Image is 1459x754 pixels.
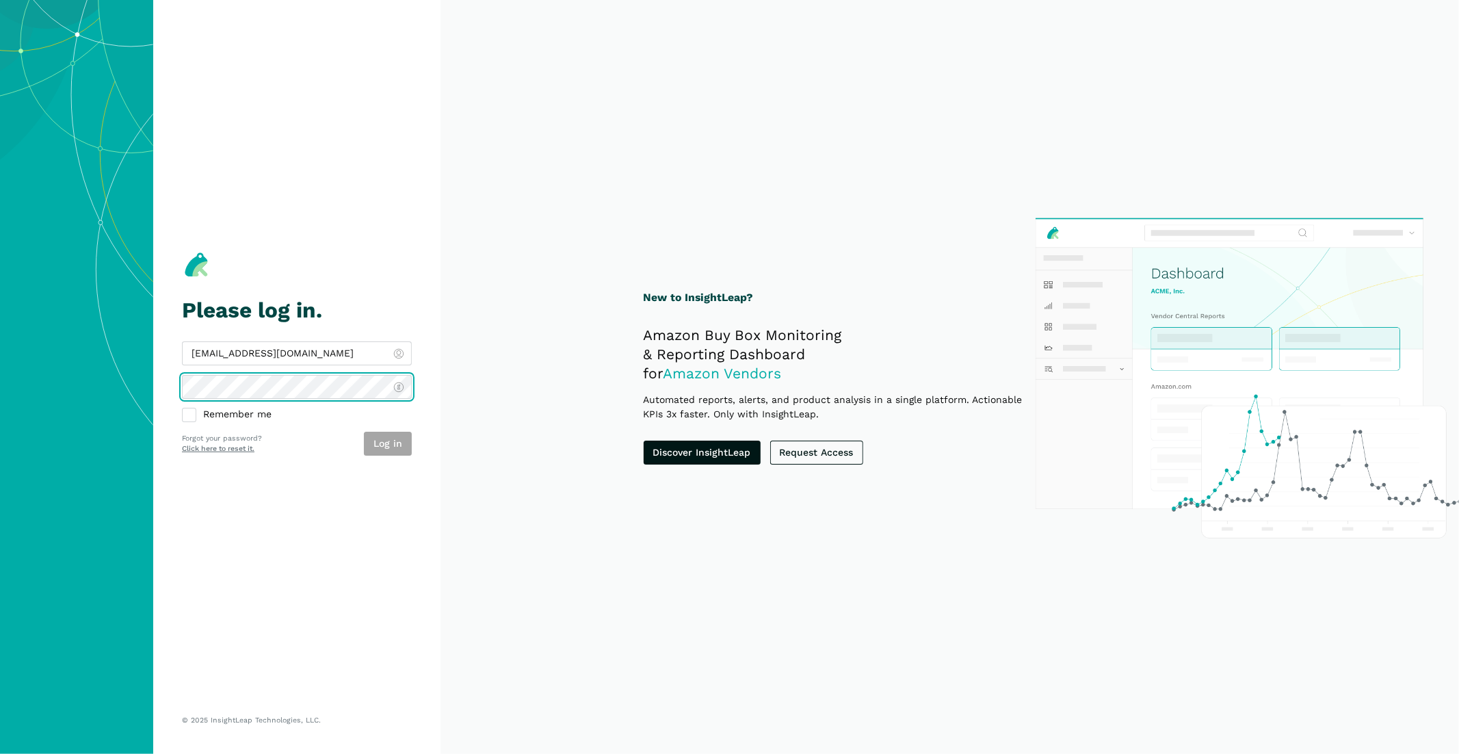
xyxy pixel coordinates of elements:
[182,433,262,444] p: Forgot your password?
[182,298,412,322] h1: Please log in.
[182,444,254,453] a: Click here to reset it.
[663,365,782,382] span: Amazon Vendors
[182,408,412,421] label: Remember me
[644,289,1044,307] h1: New to InsightLeap?
[644,441,761,465] a: Discover InsightLeap
[644,326,1044,383] h2: Amazon Buy Box Monitoring & Reporting Dashboard for
[182,341,412,365] input: admin@insightleap.com
[644,393,1044,421] p: Automated reports, alerts, and product analysis in a single platform. Actionable KPIs 3x faster. ...
[182,716,412,725] p: © 2025 InsightLeap Technologies, LLC.
[770,441,863,465] a: Request Access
